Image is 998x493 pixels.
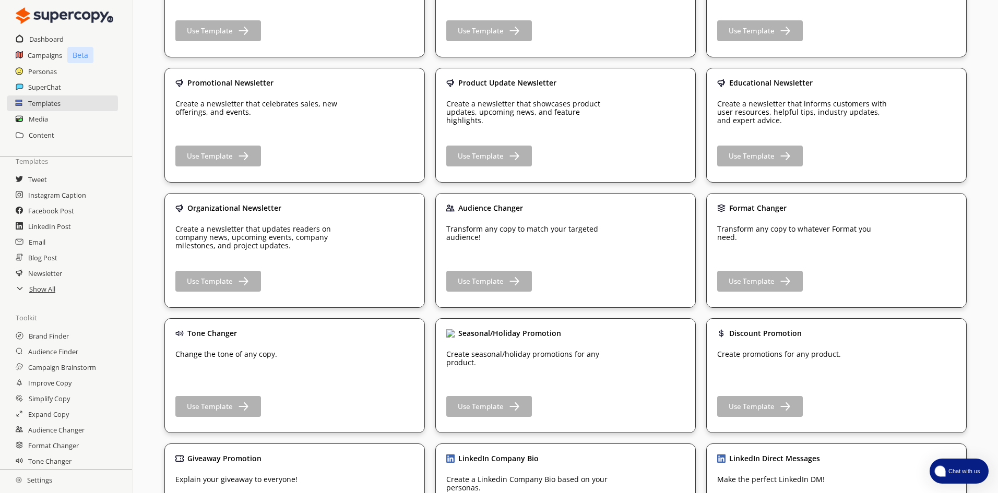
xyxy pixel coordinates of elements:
[458,151,504,161] b: Use Template
[187,78,274,88] b: Promotional Newsletter
[28,187,86,203] a: Instagram Caption
[28,95,61,111] a: Templates
[16,5,113,26] img: Close
[29,281,55,297] a: Show All
[717,79,726,87] img: Close
[446,329,455,338] img: Close
[729,402,775,411] b: Use Template
[446,79,455,87] img: Close
[717,329,726,338] img: Close
[717,204,726,212] img: Close
[717,146,803,166] button: Use Template
[187,151,233,161] b: Use Template
[944,467,982,475] span: Chat with us
[175,396,261,417] button: Use Template
[446,146,532,166] button: Use Template
[458,276,504,286] b: Use Template
[28,250,57,266] a: Blog Post
[446,271,532,292] button: Use Template
[717,396,803,417] button: Use Template
[729,26,775,35] b: Use Template
[29,127,54,143] a: Content
[28,203,74,219] a: Facebook Post
[28,64,57,79] h2: Personas
[446,454,455,463] img: Close
[446,475,619,492] p: Create a Linkedin Company Bio based on your personas.
[29,328,69,344] a: Brand Finder
[28,219,71,234] a: LinkedIn Post
[187,328,237,338] b: Tone Changer
[29,31,64,47] a: Dashboard
[28,266,62,281] a: Newsletter
[446,225,619,242] p: Transform any copy to match your targeted audience!
[28,47,62,63] h2: Campaigns
[729,328,802,338] b: Discount Promotion
[187,453,262,463] b: Giveaway Promotion
[175,146,261,166] button: Use Template
[28,422,85,438] a: Audience Changer
[28,172,47,187] h2: Tweet
[930,459,989,484] button: atlas-launcher
[458,402,504,411] b: Use Template
[458,203,523,213] b: Audience Changer
[29,391,70,406] a: Simplify Copy
[175,79,184,87] img: Close
[446,20,532,41] button: Use Template
[187,203,281,213] b: Organizational Newsletter
[729,276,775,286] b: Use Template
[28,438,79,453] a: Format Changer
[28,406,69,422] a: Expand Copy
[717,271,803,292] button: Use Template
[446,204,455,212] img: Close
[729,453,820,463] b: LinkedIn Direct Messages
[16,477,22,483] img: Close
[28,375,72,391] a: Improve Copy
[729,151,775,161] b: Use Template
[187,402,233,411] b: Use Template
[717,20,803,41] button: Use Template
[175,329,184,338] img: Close
[458,26,504,35] b: Use Template
[175,100,348,116] p: Create a newsletter that celebrates sales, new offerings, and events.
[175,350,277,358] p: Change the tone of any copy.
[458,78,556,88] b: Product Update Newsletter
[28,344,78,359] a: Audience Finder
[717,225,889,242] p: Transform any copy to whatever Format you need.
[28,453,72,469] a: Tone Changer
[67,47,93,63] p: Beta
[717,100,889,125] p: Create a newsletter that informs customers with user resources, helpful tips, industry updates, a...
[446,100,619,125] p: Create a newsletter that showcases product updates, upcoming news, and feature highlights.
[729,78,813,88] b: Educational Newsletter
[28,359,96,375] a: Campaign Brainstorm
[29,234,45,250] a: Email
[717,454,726,463] img: Close
[175,20,261,41] button: Use Template
[175,225,348,250] p: Create a newsletter that updates readers on company news, upcoming events, company milestones, an...
[28,79,61,95] h2: SuperChat
[29,111,48,127] a: Media
[458,453,539,463] b: LinkedIn Company Bio
[729,203,787,213] b: Format Changer
[446,396,532,417] button: Use Template
[717,350,841,358] p: Create promotions for any product.
[175,454,184,463] img: Close
[175,204,184,212] img: Close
